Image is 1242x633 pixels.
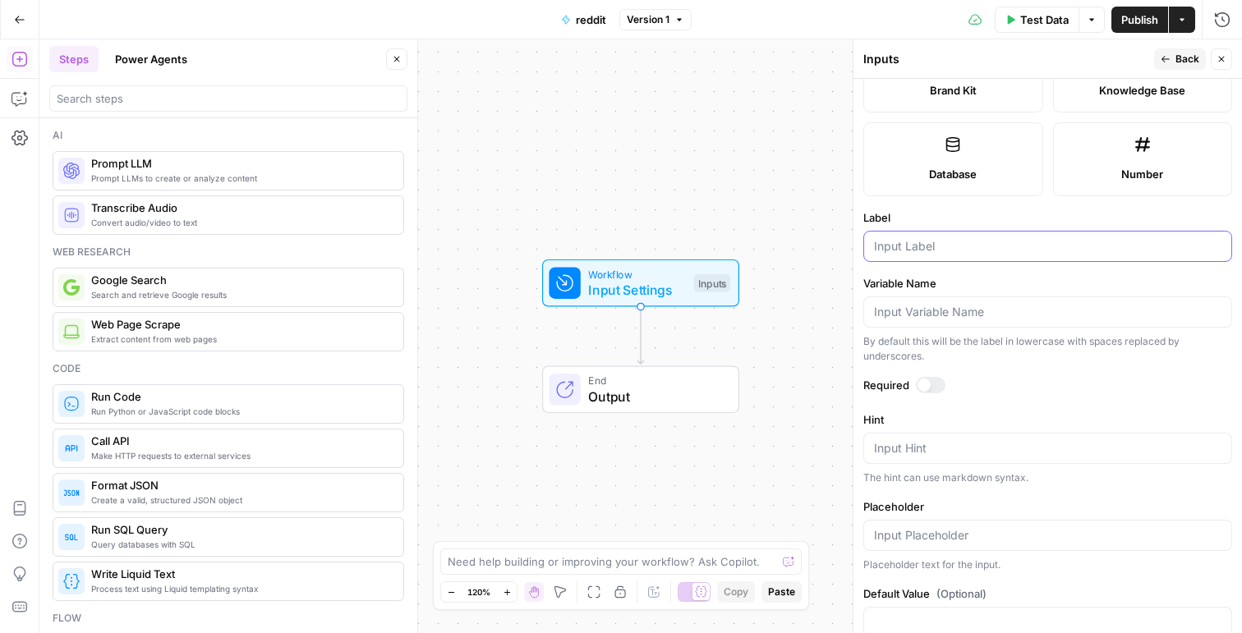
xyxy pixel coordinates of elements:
[627,12,669,27] span: Version 1
[105,46,197,72] button: Power Agents
[863,275,1232,291] label: Variable Name
[91,316,390,333] span: Web Page Scrape
[91,449,390,462] span: Make HTTP requests to external services
[863,557,1232,572] div: Placeholder text for the input.
[863,209,1232,226] label: Label
[863,470,1232,485] div: The hint can use markdown syntax.
[863,334,1232,364] div: By default this will be the label in lowercase with spaces replaced by underscores.
[930,82,977,99] span: Brand Kit
[874,304,1221,320] input: Input Variable Name
[694,274,730,292] div: Inputs
[91,582,390,595] span: Process text using Liquid templating syntax
[91,433,390,449] span: Call API
[874,238,1221,255] input: Input Label
[91,200,390,216] span: Transcribe Audio
[1020,11,1069,28] span: Test Data
[1111,7,1168,33] button: Publish
[761,581,802,603] button: Paste
[936,585,987,602] span: (Optional)
[91,566,390,582] span: Write Liquid Text
[53,245,404,259] div: Web research
[91,272,390,288] span: Google Search
[91,388,390,405] span: Run Code
[588,387,722,406] span: Output
[91,216,390,229] span: Convert audio/video to text
[588,266,686,282] span: Workflow
[717,581,755,603] button: Copy
[874,527,1221,544] input: Input Placeholder
[53,361,404,376] div: Code
[863,51,1149,67] div: Inputs
[91,333,390,346] span: Extract content from web pages
[637,307,643,365] g: Edge from start to end
[49,46,99,72] button: Steps
[53,128,404,143] div: Ai
[619,9,692,30] button: Version 1
[863,498,1232,515] label: Placeholder
[863,377,1232,393] label: Required
[768,585,795,599] span: Paste
[1121,11,1158,28] span: Publish
[91,155,390,172] span: Prompt LLM
[995,7,1079,33] button: Test Data
[91,405,390,418] span: Run Python or JavaScript code blocks
[488,366,793,414] div: EndOutput
[588,280,686,300] span: Input Settings
[724,585,748,599] span: Copy
[91,493,390,507] span: Create a valid, structured JSON object
[929,166,977,182] span: Database
[1175,52,1199,67] span: Back
[91,538,390,551] span: Query databases with SQL
[53,611,404,626] div: Flow
[91,521,390,538] span: Run SQL Query
[1121,166,1163,182] span: Number
[488,259,793,307] div: WorkflowInput SettingsInputs
[91,288,390,301] span: Search and retrieve Google results
[57,90,400,107] input: Search steps
[576,11,606,28] span: reddit
[588,373,722,388] span: End
[1154,48,1206,70] button: Back
[91,172,390,185] span: Prompt LLMs to create or analyze content
[863,585,1232,602] label: Default Value
[1099,82,1185,99] span: Knowledge Base
[467,585,490,599] span: 120%
[863,411,1232,428] label: Hint
[91,477,390,493] span: Format JSON
[551,7,616,33] button: reddit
